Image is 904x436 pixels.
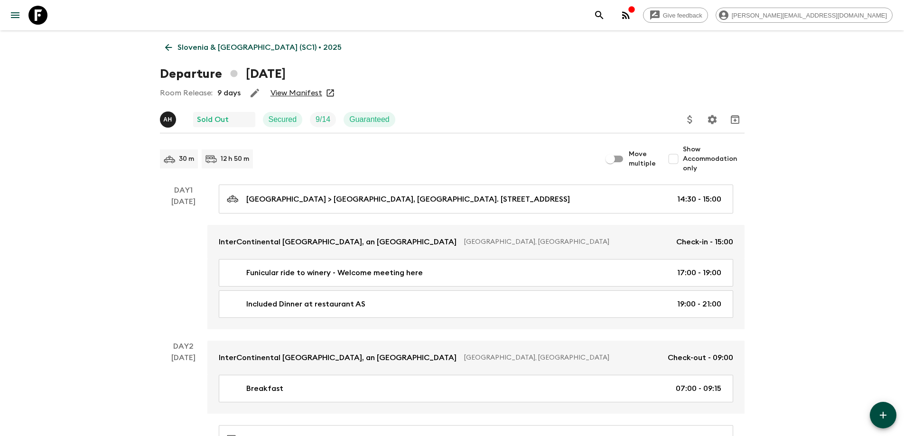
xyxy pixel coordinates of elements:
[160,87,213,99] p: Room Release:
[464,353,660,362] p: [GEOGRAPHIC_DATA], [GEOGRAPHIC_DATA]
[668,352,733,363] p: Check-out - 09:00
[643,8,708,23] a: Give feedback
[160,185,207,196] p: Day 1
[269,114,297,125] p: Secured
[6,6,25,25] button: menu
[677,267,721,278] p: 17:00 - 19:00
[207,225,745,259] a: InterContinental [GEOGRAPHIC_DATA], an [GEOGRAPHIC_DATA][GEOGRAPHIC_DATA], [GEOGRAPHIC_DATA]Check...
[349,114,390,125] p: Guaranteed
[629,149,656,168] span: Move multiple
[246,194,570,205] p: [GEOGRAPHIC_DATA] > [GEOGRAPHIC_DATA], [GEOGRAPHIC_DATA]. [STREET_ADDRESS]
[219,236,457,248] p: InterContinental [GEOGRAPHIC_DATA], an [GEOGRAPHIC_DATA]
[263,112,303,127] div: Secured
[658,12,708,19] span: Give feedback
[219,185,733,213] a: [GEOGRAPHIC_DATA] > [GEOGRAPHIC_DATA], [GEOGRAPHIC_DATA]. [STREET_ADDRESS]14:30 - 15:00
[219,375,733,402] a: Breakfast07:00 - 09:15
[726,110,745,129] button: Archive (Completed, Cancelled or Unsynced Departures only)
[310,112,336,127] div: Trip Fill
[171,196,196,329] div: [DATE]
[680,110,699,129] button: Update Price, Early Bird Discount and Costs
[676,236,733,248] p: Check-in - 15:00
[160,65,286,83] h1: Departure [DATE]
[677,194,721,205] p: 14:30 - 15:00
[246,267,423,278] p: Funicular ride to winery - Welcome meeting here
[246,298,365,310] p: Included Dinner at restaurant AS
[716,8,893,23] div: [PERSON_NAME][EMAIL_ADDRESS][DOMAIN_NAME]
[590,6,609,25] button: search adventures
[179,154,194,164] p: 30 m
[160,111,178,128] button: AH
[464,237,669,247] p: [GEOGRAPHIC_DATA], [GEOGRAPHIC_DATA]
[160,114,178,122] span: Alenka Hriberšek
[246,383,283,394] p: Breakfast
[219,290,733,318] a: Included Dinner at restaurant AS19:00 - 21:00
[207,341,745,375] a: InterContinental [GEOGRAPHIC_DATA], an [GEOGRAPHIC_DATA][GEOGRAPHIC_DATA], [GEOGRAPHIC_DATA]Check...
[221,154,249,164] p: 12 h 50 m
[316,114,330,125] p: 9 / 14
[219,259,733,287] a: Funicular ride to winery - Welcome meeting here17:00 - 19:00
[217,87,241,99] p: 9 days
[219,352,457,363] p: InterContinental [GEOGRAPHIC_DATA], an [GEOGRAPHIC_DATA]
[727,12,892,19] span: [PERSON_NAME][EMAIL_ADDRESS][DOMAIN_NAME]
[683,145,745,173] span: Show Accommodation only
[676,383,721,394] p: 07:00 - 09:15
[197,114,229,125] p: Sold Out
[160,341,207,352] p: Day 2
[677,298,721,310] p: 19:00 - 21:00
[160,38,347,57] a: Slovenia & [GEOGRAPHIC_DATA] (SC1) • 2025
[177,42,342,53] p: Slovenia & [GEOGRAPHIC_DATA] (SC1) • 2025
[703,110,722,129] button: Settings
[163,116,172,123] p: A H
[270,88,322,98] a: View Manifest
